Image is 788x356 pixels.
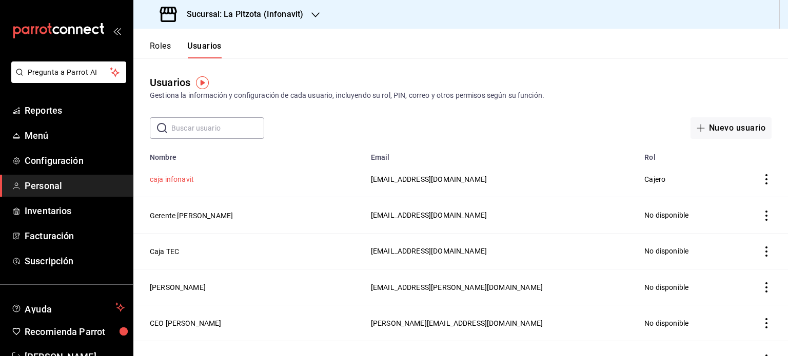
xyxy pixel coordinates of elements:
input: Buscar usuario [171,118,264,138]
span: Personal [25,179,125,193]
span: [EMAIL_ADDRESS][DOMAIN_NAME] [371,211,487,219]
span: [EMAIL_ADDRESS][PERSON_NAME][DOMAIN_NAME] [371,283,543,291]
img: Tooltip marker [196,76,209,89]
button: Usuarios [187,41,222,58]
button: Roles [150,41,171,58]
span: Inventarios [25,204,125,218]
td: No disponible [638,197,732,233]
span: Cajero [644,175,665,183]
span: Ayuda [25,301,111,313]
span: Facturación [25,229,125,243]
td: No disponible [638,269,732,305]
button: open_drawer_menu [113,27,121,35]
span: Configuración [25,154,125,167]
span: Pregunta a Parrot AI [28,67,110,78]
button: [PERSON_NAME] [150,282,206,292]
button: actions [761,246,772,257]
button: actions [761,211,772,221]
a: Pregunta a Parrot AI [7,74,126,85]
h3: Sucursal: La Pitzota (Infonavit) [179,8,303,20]
button: Caja TEC [150,246,179,257]
span: [PERSON_NAME][EMAIL_ADDRESS][DOMAIN_NAME] [371,319,543,327]
div: navigation tabs [150,41,222,58]
button: actions [761,282,772,292]
th: Email [365,147,638,161]
button: CEO [PERSON_NAME] [150,318,222,328]
button: actions [761,174,772,184]
button: caja infonavit [150,174,194,184]
div: Usuarios [150,75,190,90]
th: Rol [638,147,732,161]
button: Gerente [PERSON_NAME] [150,211,233,221]
button: Pregunta a Parrot AI [11,61,126,83]
span: [EMAIL_ADDRESS][DOMAIN_NAME] [371,175,487,183]
span: Recomienda Parrot [25,325,125,339]
button: Nuevo usuario [691,117,772,139]
td: No disponible [638,233,732,269]
th: Nombre [133,147,365,161]
div: Gestiona la información y configuración de cada usuario, incluyendo su rol, PIN, correo y otros p... [150,90,772,101]
td: No disponible [638,305,732,341]
button: actions [761,318,772,328]
span: Suscripción [25,254,125,268]
span: [EMAIL_ADDRESS][DOMAIN_NAME] [371,247,487,255]
span: Menú [25,129,125,142]
span: Reportes [25,103,125,117]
